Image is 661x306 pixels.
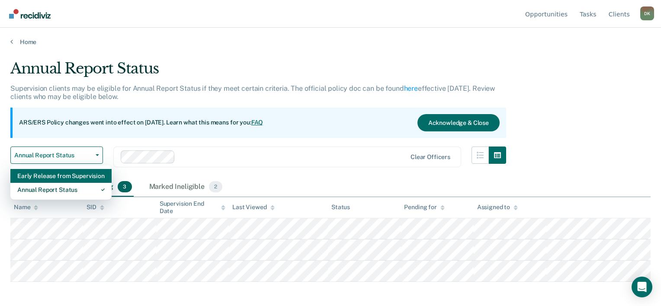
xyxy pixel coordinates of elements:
[17,183,105,197] div: Annual Report Status
[404,204,444,211] div: Pending for
[9,9,51,19] img: Recidiviz
[10,38,651,46] a: Home
[14,152,92,159] span: Annual Report Status
[331,204,350,211] div: Status
[640,6,654,20] div: D K
[404,84,418,92] a: here
[10,147,103,164] button: Annual Report Status
[209,181,222,192] span: 2
[417,114,500,131] button: Acknowledge & Close
[87,204,104,211] div: SID
[19,118,263,127] p: ARS/ERS Policy changes went into effect on [DATE]. Learn what this means for you:
[148,178,225,197] div: Marked Ineligible2
[160,200,225,215] div: Supervision End Date
[640,6,654,20] button: Profile dropdown button
[17,169,105,183] div: Early Release from Supervision
[118,181,132,192] span: 3
[251,119,263,126] a: FAQ
[10,84,495,101] p: Supervision clients may be eligible for Annual Report Status if they meet certain criteria. The o...
[10,166,112,200] div: Dropdown Menu
[477,204,518,211] div: Assigned to
[10,60,506,84] div: Annual Report Status
[232,204,274,211] div: Last Viewed
[14,204,38,211] div: Name
[632,277,652,297] div: Open Intercom Messenger
[411,153,450,161] div: Clear officers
